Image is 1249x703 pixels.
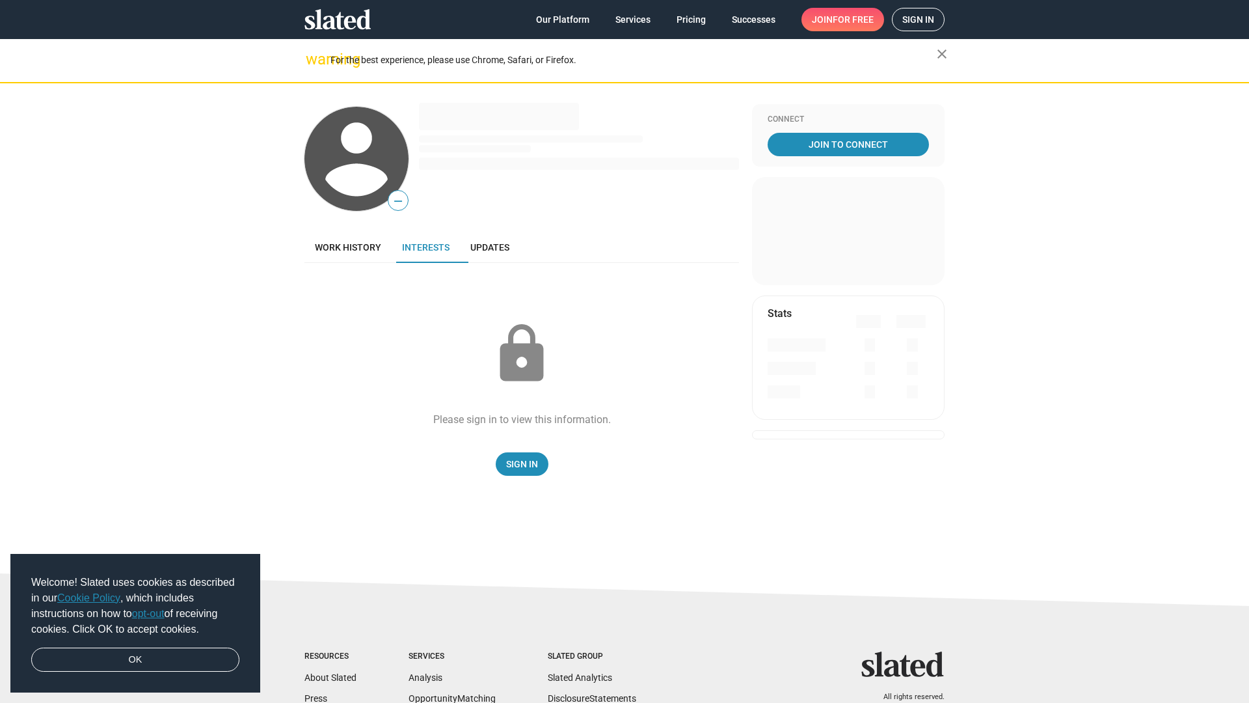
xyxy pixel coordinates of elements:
a: Pricing [666,8,716,31]
mat-icon: lock [489,322,554,387]
span: Work history [315,242,381,253]
div: Resources [304,652,356,662]
div: Services [409,652,496,662]
a: Join To Connect [768,133,929,156]
a: opt-out [132,608,165,619]
div: Connect [768,115,929,125]
span: Updates [470,242,509,253]
span: — [388,193,408,210]
mat-card-title: Stats [768,307,792,320]
span: Sign in [902,8,934,31]
a: Updates [460,232,520,263]
div: Please sign in to view this information. [433,413,611,426]
a: Sign In [496,452,548,476]
a: Joinfor free [801,8,884,31]
span: Services [615,8,651,31]
span: Our Platform [536,8,589,31]
span: Sign In [506,452,538,476]
a: Interests [392,232,460,263]
a: Analysis [409,672,442,683]
mat-icon: warning [306,51,321,67]
a: Sign in [892,8,945,31]
a: dismiss cookie message [31,648,239,672]
span: Join [812,8,874,31]
span: Welcome! Slated uses cookies as described in our , which includes instructions on how to of recei... [31,575,239,637]
a: About Slated [304,672,356,683]
span: Interests [402,242,450,253]
a: Cookie Policy [57,592,120,603]
span: for free [833,8,874,31]
a: Successes [721,8,786,31]
span: Successes [732,8,775,31]
a: Our Platform [526,8,600,31]
span: Pricing [677,8,706,31]
a: Services [605,8,661,31]
a: Work history [304,232,392,263]
span: Join To Connect [770,133,926,156]
div: cookieconsent [10,554,260,693]
mat-icon: close [934,46,950,62]
a: Slated Analytics [548,672,612,683]
div: For the best experience, please use Chrome, Safari, or Firefox. [330,51,937,69]
div: Slated Group [548,652,636,662]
